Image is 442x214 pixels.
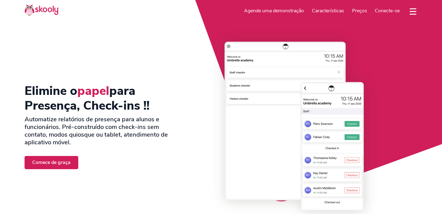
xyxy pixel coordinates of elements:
[348,6,371,16] a: Preços
[25,84,172,113] h1: Elimine o para Presença, Check-ins !!
[371,6,404,16] a: Conecte-se
[352,7,367,14] span: Preços
[308,6,348,16] a: Características
[25,115,172,146] h2: Automatize relatórios de presença para alunos e funcionários. Pré-construído com check-ins sem co...
[375,7,400,14] span: Conecte-se
[77,83,109,99] span: papel
[409,4,417,18] button: dropdown menu
[240,6,308,16] a: Agende uma demonstração
[25,156,78,169] a: Comece de graça
[25,4,58,16] img: Skooly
